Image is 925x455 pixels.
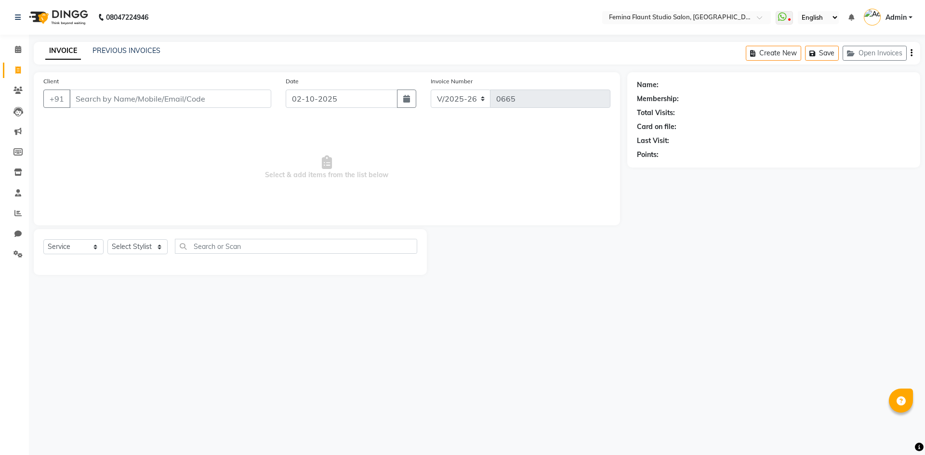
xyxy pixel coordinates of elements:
iframe: chat widget [885,416,915,445]
button: +91 [43,90,70,108]
input: Search by Name/Mobile/Email/Code [69,90,271,108]
div: Points: [637,150,659,160]
a: PREVIOUS INVOICES [92,46,160,55]
div: Total Visits: [637,108,675,118]
button: Save [805,46,839,61]
label: Client [43,77,59,86]
div: Card on file: [637,122,676,132]
span: Admin [885,13,907,23]
img: Admin [864,9,881,26]
b: 08047224946 [106,4,148,31]
label: Date [286,77,299,86]
span: Select & add items from the list below [43,119,610,216]
a: INVOICE [45,42,81,60]
div: Name: [637,80,659,90]
button: Create New [746,46,801,61]
img: logo [25,4,91,31]
button: Open Invoices [843,46,907,61]
label: Invoice Number [431,77,473,86]
div: Membership: [637,94,679,104]
input: Search or Scan [175,239,417,254]
div: Last Visit: [637,136,669,146]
